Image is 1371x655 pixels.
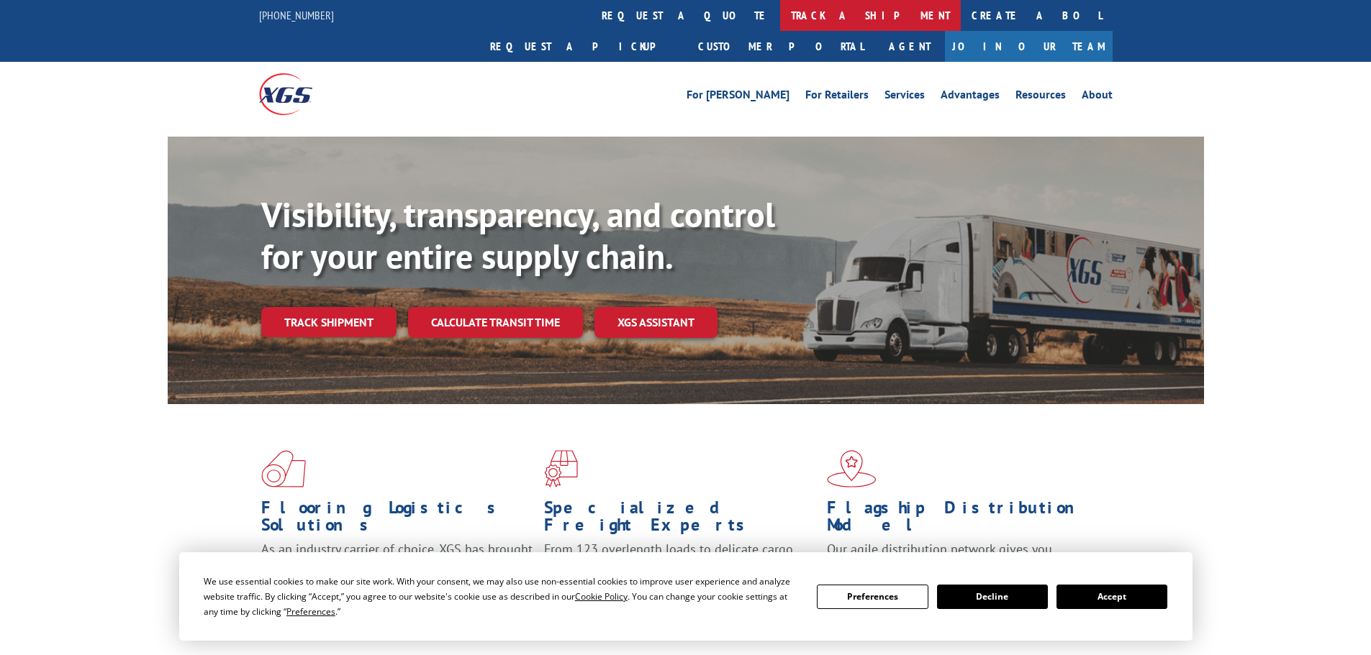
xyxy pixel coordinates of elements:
button: Decline [937,585,1048,609]
img: xgs-icon-flagship-distribution-model-red [827,450,877,487]
span: Cookie Policy [575,590,628,603]
a: Calculate transit time [408,307,583,338]
a: [PHONE_NUMBER] [259,8,334,22]
button: Preferences [817,585,928,609]
a: Track shipment [261,307,397,337]
a: Resources [1015,89,1066,105]
p: From 123 overlength loads to delicate cargo, our experienced staff knows the best way to move you... [544,541,816,605]
a: XGS ASSISTANT [594,307,718,338]
a: About [1082,89,1113,105]
a: Agent [874,31,945,62]
h1: Flagship Distribution Model [827,499,1099,541]
a: Customer Portal [687,31,874,62]
a: Advantages [941,89,1000,105]
div: Cookie Consent Prompt [179,552,1193,641]
div: We use essential cookies to make our site work. With your consent, we may also use non-essential ... [204,574,800,619]
button: Accept [1056,585,1167,609]
h1: Flooring Logistics Solutions [261,499,533,541]
span: Preferences [286,605,335,618]
a: For [PERSON_NAME] [687,89,789,105]
a: For Retailers [805,89,869,105]
a: Services [884,89,925,105]
a: Join Our Team [945,31,1113,62]
img: xgs-icon-focused-on-flooring-red [544,450,578,487]
b: Visibility, transparency, and control for your entire supply chain. [261,192,775,278]
a: Request a pickup [479,31,687,62]
h1: Specialized Freight Experts [544,499,816,541]
img: xgs-icon-total-supply-chain-intelligence-red [261,450,306,487]
span: As an industry carrier of choice, XGS has brought innovation and dedication to flooring logistics... [261,541,533,592]
span: Our agile distribution network gives you nationwide inventory management on demand. [827,541,1092,574]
